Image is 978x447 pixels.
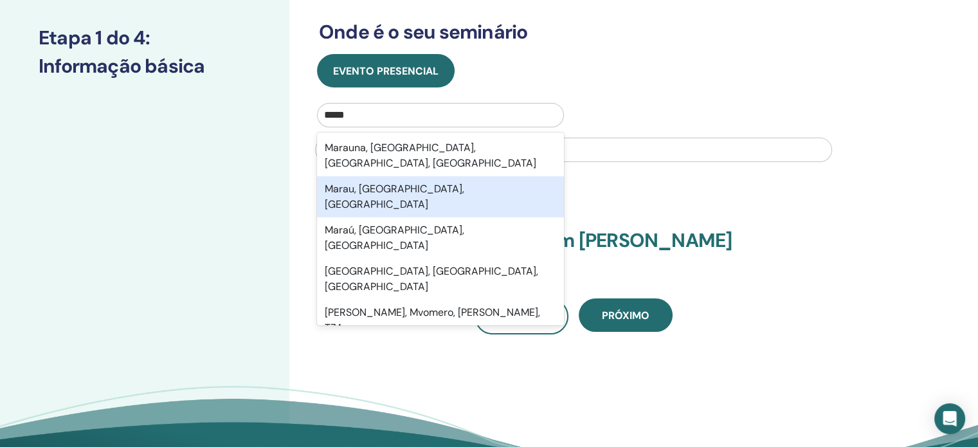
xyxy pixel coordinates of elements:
[333,64,439,78] span: Evento presencial
[317,259,564,300] div: [GEOGRAPHIC_DATA], [GEOGRAPHIC_DATA], [GEOGRAPHIC_DATA]
[317,217,564,259] div: Maraú, [GEOGRAPHIC_DATA], [GEOGRAPHIC_DATA]
[934,403,965,434] div: Open Intercom Messenger
[39,55,251,78] h3: Informação básica
[317,54,455,87] button: Evento presencial
[317,176,564,217] div: Marau, [GEOGRAPHIC_DATA], [GEOGRAPHIC_DATA]
[319,229,828,268] h3: Discover Your Algorithm com [PERSON_NAME]
[579,298,673,332] button: Próximo
[317,300,564,341] div: [PERSON_NAME], Mvomero, [PERSON_NAME], TZA
[39,26,251,50] h3: Etapa 1 do 4 :
[319,21,828,44] h3: Onde é o seu seminário
[319,201,828,224] h3: Confirme seus dados
[317,135,564,176] div: Marauna, [GEOGRAPHIC_DATA], [GEOGRAPHIC_DATA], [GEOGRAPHIC_DATA]
[602,309,649,322] span: Próximo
